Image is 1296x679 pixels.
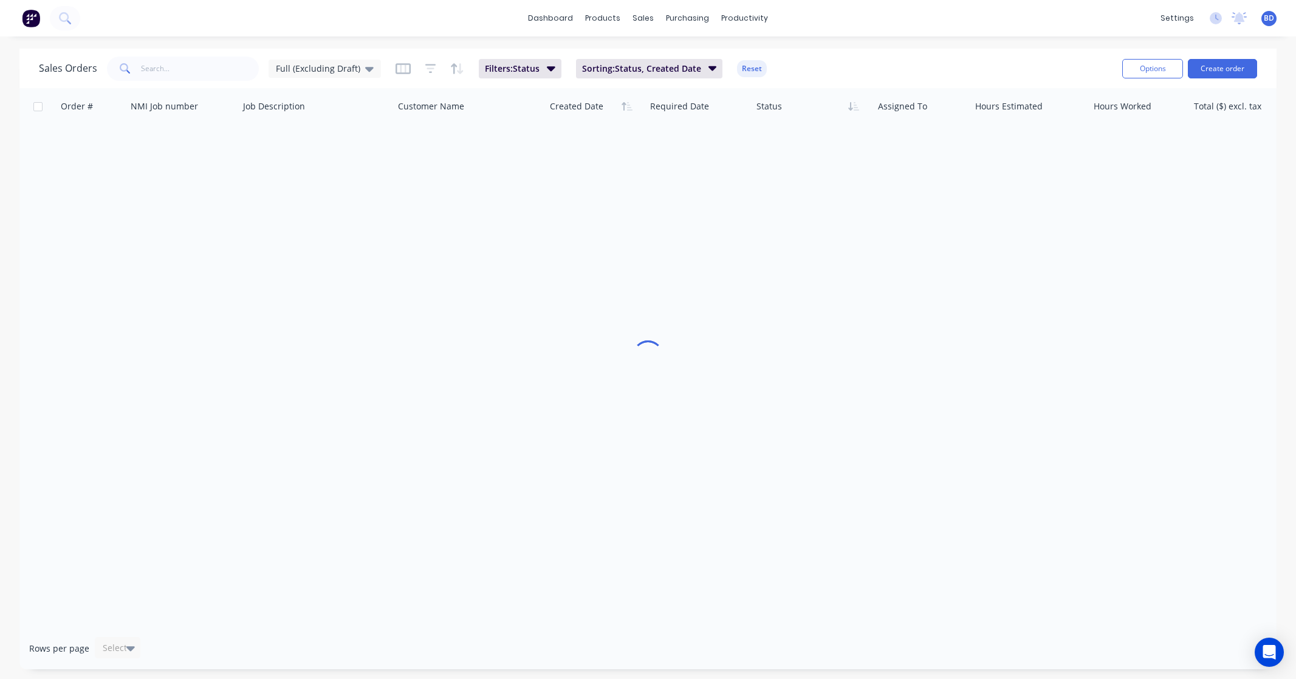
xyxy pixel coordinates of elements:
div: Select... [103,642,134,654]
span: BD [1264,13,1274,24]
div: Assigned To [878,100,927,112]
div: Hours Estimated [975,100,1043,112]
input: Search... [141,57,259,81]
div: Status [756,100,782,112]
h1: Sales Orders [39,63,97,74]
button: Options [1122,59,1183,78]
div: Open Intercom Messenger [1255,638,1284,667]
button: Create order [1188,59,1257,78]
div: Job Description [243,100,305,112]
div: Total ($) excl. tax [1194,100,1261,112]
div: sales [626,9,660,27]
div: products [579,9,626,27]
div: settings [1154,9,1200,27]
button: Sorting:Status, Created Date [576,59,723,78]
button: Reset [737,60,767,77]
div: productivity [715,9,774,27]
button: Filters:Status [479,59,561,78]
img: Factory [22,9,40,27]
div: Hours Worked [1094,100,1151,112]
span: Sorting: Status, Created Date [582,63,701,75]
div: Order # [61,100,93,112]
span: Rows per page [29,643,89,655]
span: Filters: Status [485,63,540,75]
div: purchasing [660,9,715,27]
div: NMI Job number [131,100,198,112]
div: Customer Name [398,100,464,112]
div: Created Date [550,100,603,112]
div: Required Date [650,100,709,112]
a: dashboard [522,9,579,27]
span: Full (Excluding Draft) [276,62,360,75]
